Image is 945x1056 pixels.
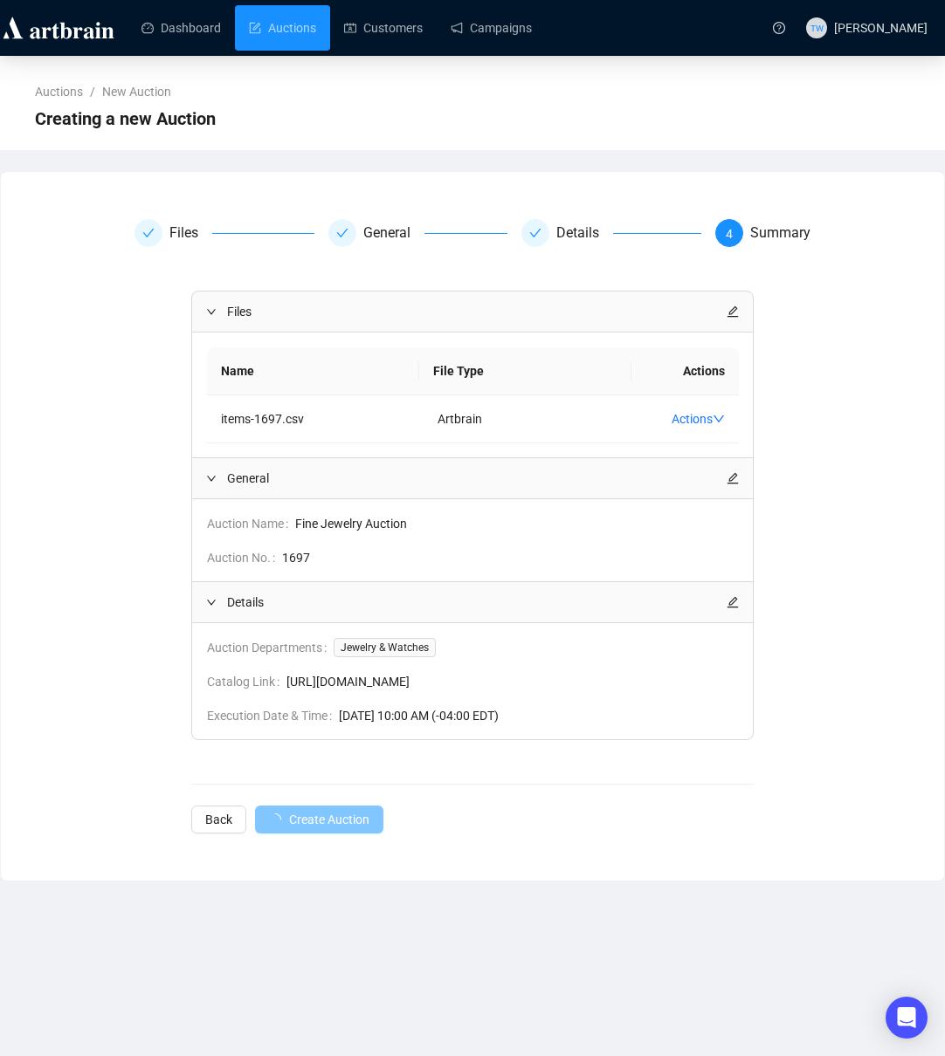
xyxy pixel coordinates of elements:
span: 1697 [282,548,740,567]
span: [DATE] 10:00 AM (-04:00 EDT) [339,706,740,725]
div: Files [135,219,314,247]
span: Back [205,810,232,829]
span: Create Auction [289,810,369,829]
button: Back [191,806,246,833]
span: Fine Jewelry Auction [295,514,740,533]
div: Open Intercom Messenger [886,997,928,1039]
span: edit [727,472,739,484]
span: edit [727,305,739,318]
th: Name [207,347,419,395]
span: expanded [206,473,217,483]
div: Generaledit [192,458,754,498]
span: check [336,227,348,239]
span: Execution Date & Time [207,706,339,725]
span: Jewelry & Watches [334,638,436,657]
a: Campaigns [451,5,532,51]
button: Create Auction [255,806,383,833]
th: File Type [419,347,631,395]
span: expanded [206,306,217,317]
td: items-1697.csv [207,395,424,443]
span: Auction Departments [207,638,334,657]
span: TW [810,20,824,34]
th: Actions [631,347,739,395]
span: edit [727,596,739,608]
a: Auctions [31,82,86,101]
span: check [529,227,541,239]
span: 4 [726,227,733,241]
li: / [90,82,95,101]
span: Artbrain [438,412,482,426]
span: Files [227,302,728,321]
a: Dashboard [141,5,221,51]
div: Detailsedit [192,582,754,622]
div: Details [556,219,613,247]
span: check [142,227,155,239]
span: Auction Name [207,514,295,533]
span: expanded [206,597,217,607]
div: Details [521,219,701,247]
span: [PERSON_NAME] [834,21,928,35]
span: Catalog Link [207,672,286,691]
span: down [713,413,725,425]
span: Creating a new Auction [35,105,216,133]
div: Filesedit [192,291,754,332]
span: Auction No. [207,548,282,567]
div: 4Summary [715,219,810,247]
a: Auctions [249,5,316,51]
div: General [363,219,424,247]
a: Customers [344,5,423,51]
a: New Auction [99,82,175,101]
div: Summary [750,219,810,247]
span: Details [227,593,728,612]
a: Actions [672,412,725,426]
div: General [328,219,508,247]
span: [URL][DOMAIN_NAME] [286,672,740,691]
span: question-circle [773,22,785,34]
span: loading [269,813,281,826]
span: General [227,469,728,488]
div: Files [169,219,212,247]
